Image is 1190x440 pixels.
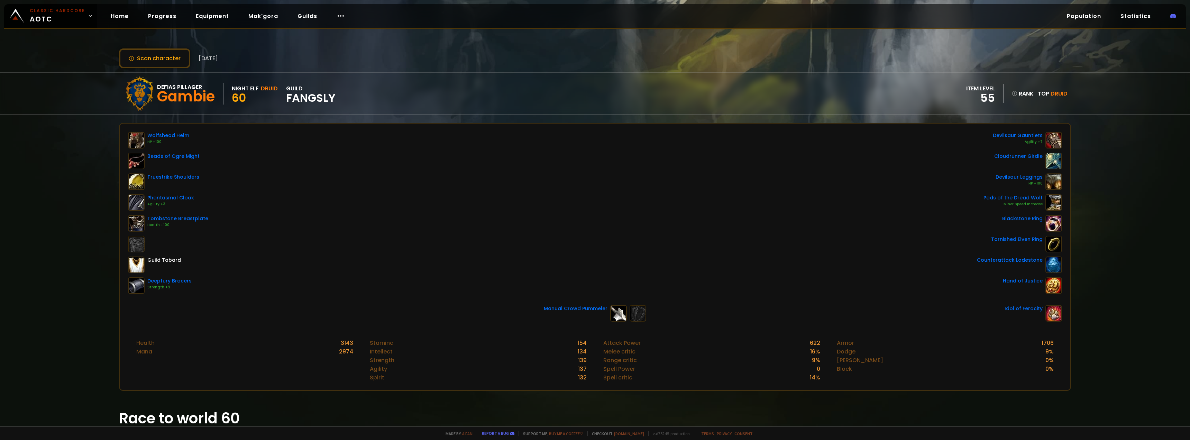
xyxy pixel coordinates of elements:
a: Guilds [292,9,323,23]
div: Tombstone Breastplate [147,215,208,222]
div: Mana [136,347,152,356]
div: Druid [261,84,278,93]
img: item-17713 [1045,215,1062,232]
div: Pads of the Dread Wolf [983,194,1043,201]
div: Deepfury Bracers [147,277,192,285]
img: item-15062 [1045,173,1062,190]
div: 134 [578,347,587,356]
img: item-13210 [1045,194,1062,211]
div: 16 % [810,347,820,356]
div: 154 [578,339,587,347]
div: Tarnished Elven Ring [991,236,1043,243]
div: Phantasmal Cloak [147,194,194,201]
div: [PERSON_NAME] [837,356,883,365]
a: Classic HardcoreAOTC [4,4,97,28]
div: Agility +3 [147,201,194,207]
div: Manual Crowd Pummeler [544,305,607,312]
div: HP +100 [996,181,1043,186]
div: Strength +9 [147,285,192,290]
span: Checkout [587,431,644,436]
div: Guild Tabard [147,257,181,264]
div: 9 % [812,356,820,365]
div: 137 [578,365,587,373]
img: item-13120 [128,277,145,294]
a: Buy me a coffee [549,431,583,436]
div: Intellect [370,347,393,356]
div: Top [1038,89,1068,98]
div: rank [1012,89,1034,98]
div: 1706 [1042,339,1054,347]
div: 2974 [339,347,353,356]
div: Idol of Ferocity [1005,305,1043,312]
img: item-22397 [1045,305,1062,322]
img: item-11815 [1045,277,1062,294]
div: Devilsaur Gauntlets [993,132,1043,139]
button: Scan character [119,48,190,68]
div: Agility +7 [993,139,1043,145]
div: 132 [578,373,587,382]
div: 14 % [810,373,820,382]
span: AOTC [30,8,85,24]
img: item-18500 [1045,236,1062,252]
div: 622 [810,339,820,347]
img: item-22150 [128,153,145,169]
div: 9 % [1045,347,1054,356]
div: Strength [370,356,394,365]
h1: Race to world 60 [119,407,1071,429]
div: Gambie [157,91,215,102]
div: 0 [817,365,820,373]
div: Spell Power [603,365,635,373]
div: Spirit [370,373,384,382]
div: Devilsaur Leggings [996,173,1043,181]
div: Wolfshead Helm [147,132,189,139]
a: Progress [143,9,182,23]
a: a fan [462,431,473,436]
div: Range critic [603,356,637,365]
div: item level [966,84,995,93]
a: [DOMAIN_NAME] [614,431,644,436]
div: 55 [966,93,995,103]
div: guild [286,84,336,103]
a: Equipment [190,9,235,23]
div: Night Elf [232,84,259,93]
div: HP +100 [147,139,189,145]
img: item-9449 [610,305,627,322]
div: Armor [837,339,854,347]
div: Stamina [370,339,394,347]
div: Cloudrunner Girdle [994,153,1043,160]
span: Support me, [519,431,583,436]
img: item-8345 [128,132,145,149]
img: item-15063 [1045,132,1062,149]
div: Defias Pillager [157,83,215,91]
div: 0 % [1045,356,1054,365]
div: Spell critic [603,373,632,382]
div: Dodge [837,347,855,356]
a: Privacy [717,431,732,436]
a: Home [105,9,134,23]
img: item-13944 [128,215,145,232]
img: item-5976 [128,257,145,273]
div: Minor Speed Increase [983,201,1043,207]
img: item-18689 [128,194,145,211]
a: Statistics [1115,9,1156,23]
div: Hand of Justice [1003,277,1043,285]
a: Terms [701,431,714,436]
span: Druid [1051,90,1068,98]
small: Classic Hardcore [30,8,85,14]
a: Population [1061,9,1107,23]
img: item-13252 [1045,153,1062,169]
img: item-12927 [128,173,145,190]
div: Truestrike Shoulders [147,173,199,181]
div: 139 [578,356,587,365]
div: Agility [370,365,387,373]
span: v. d752d5 - production [648,431,690,436]
div: Health [136,339,155,347]
img: item-18537 [1045,257,1062,273]
div: Blackstone Ring [1002,215,1043,222]
div: Melee critic [603,347,635,356]
a: Report a bug [482,431,509,436]
div: Health +100 [147,222,208,228]
a: Consent [734,431,753,436]
a: Mak'gora [243,9,284,23]
span: 60 [232,90,246,106]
